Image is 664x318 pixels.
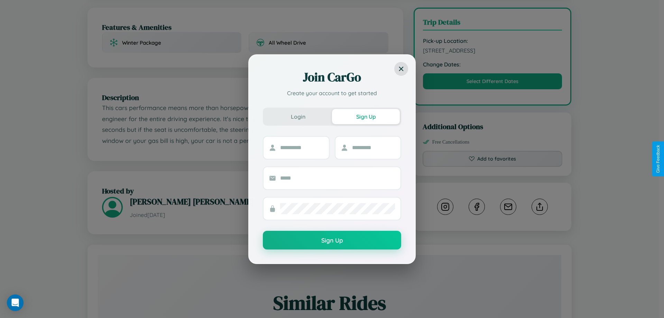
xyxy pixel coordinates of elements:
button: Sign Up [263,231,401,249]
p: Create your account to get started [263,89,401,97]
h2: Join CarGo [263,69,401,85]
div: Give Feedback [656,145,661,173]
button: Login [264,109,332,124]
button: Sign Up [332,109,400,124]
div: Open Intercom Messenger [7,294,24,311]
